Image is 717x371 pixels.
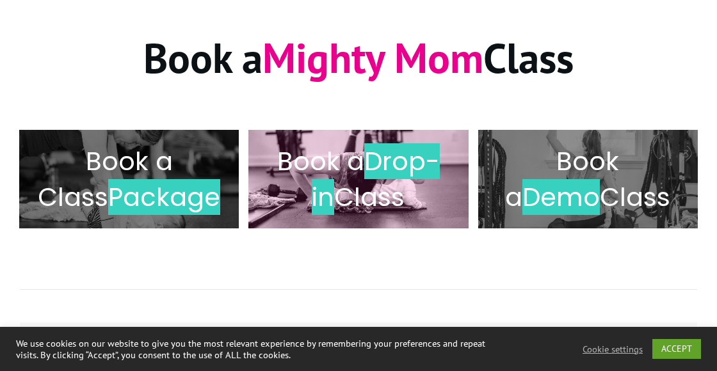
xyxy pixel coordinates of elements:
[652,339,701,359] a: ACCEPT
[262,31,483,84] span: Mighty Mom
[522,179,600,215] span: Demo
[505,143,619,215] span: Book a
[600,179,670,215] span: Class
[20,31,697,100] h1: Book a Class
[16,338,495,361] div: We use cookies on our website to give you the most relevant experience by remembering your prefer...
[312,143,440,215] span: Drop-in
[38,143,173,215] span: Book a Class
[108,179,220,215] span: Package
[583,343,643,355] a: Cookie settings
[262,143,455,215] h2: Book a Class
